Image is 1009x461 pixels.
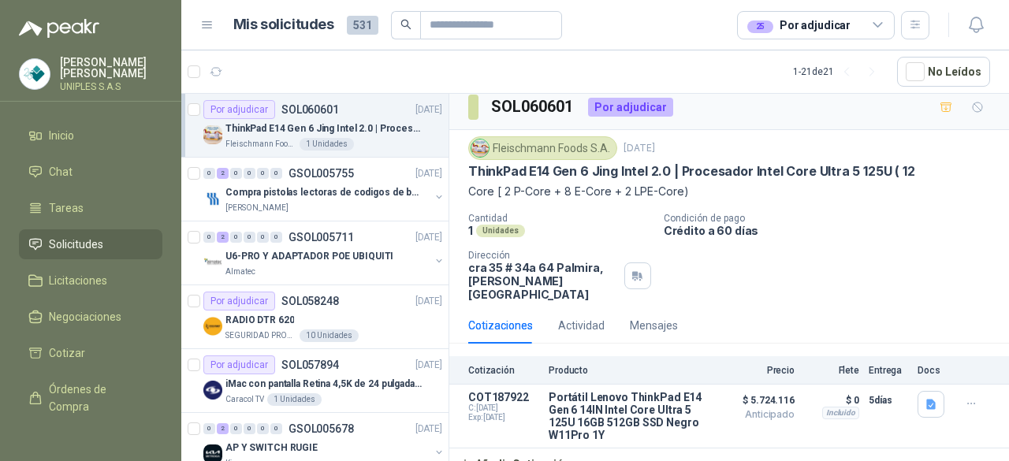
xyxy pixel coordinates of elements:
[225,441,318,455] p: AP Y SWITCH RUGIE
[468,403,539,413] span: C: [DATE]
[244,423,255,434] div: 0
[203,164,445,214] a: 0 2 0 0 0 0 GSOL005755[DATE] Company LogoCompra pistolas lectoras de codigos de barras[PERSON_NAME]
[471,139,489,157] img: Company Logo
[716,410,795,419] span: Anticipado
[181,349,449,413] a: Por adjudicarSOL057894[DATE] Company LogoiMac con pantalla Retina 4,5K de 24 pulgadas M4Caracol T...
[19,266,162,296] a: Licitaciones
[203,232,215,243] div: 0
[468,224,473,237] p: 1
[468,413,539,422] span: Exp: [DATE]
[347,16,378,35] span: 531
[415,422,442,437] p: [DATE]
[468,163,915,180] p: ThinkPad E14 Gen 6 Jing Intel 2.0 | Procesador Intel Core Ultra 5 125U ( 12
[203,381,222,400] img: Company Logo
[869,391,908,410] p: 5 días
[281,104,339,115] p: SOL060601
[270,168,282,179] div: 0
[588,98,673,117] div: Por adjudicar
[49,344,85,362] span: Cotizar
[257,423,269,434] div: 0
[203,228,445,278] a: 0 2 0 0 0 0 GSOL005711[DATE] Company LogoU6-PRO Y ADAPTADOR POE UBIQUITIAlmatec
[630,317,678,334] div: Mensajes
[181,285,449,349] a: Por adjudicarSOL058248[DATE] Company LogoRADIO DTR 620SEGURIDAD PROVISER LTDA10 Unidades
[230,423,242,434] div: 0
[225,138,296,151] p: Fleischmann Foods S.A.
[468,391,539,403] p: COT187922
[225,377,422,392] p: iMac con pantalla Retina 4,5K de 24 pulgadas M4
[19,121,162,151] a: Inicio
[19,19,99,38] img: Logo peakr
[558,317,605,334] div: Actividad
[415,230,442,245] p: [DATE]
[468,317,533,334] div: Cotizaciones
[664,224,1003,237] p: Crédito a 60 días
[822,407,859,419] div: Incluido
[897,57,990,87] button: No Leídos
[869,365,908,376] p: Entrega
[300,138,354,151] div: 1 Unidades
[624,141,655,156] p: [DATE]
[181,94,449,158] a: Por adjudicarSOL060601[DATE] Company LogoThinkPad E14 Gen 6 Jing Intel 2.0 | Procesador Intel Cor...
[468,213,651,224] p: Cantidad
[793,59,884,84] div: 1 - 21 de 21
[270,423,282,434] div: 0
[225,313,294,328] p: RADIO DTR 620
[203,100,275,119] div: Por adjudicar
[225,202,289,214] p: [PERSON_NAME]
[217,423,229,434] div: 2
[804,365,859,376] p: Flete
[225,249,393,264] p: U6-PRO Y ADAPTADOR POE UBIQUITI
[281,359,339,370] p: SOL057894
[289,168,354,179] p: GSOL005755
[476,225,525,237] div: Unidades
[60,57,162,79] p: [PERSON_NAME] [PERSON_NAME]
[230,168,242,179] div: 0
[267,393,322,406] div: 1 Unidades
[20,59,50,89] img: Company Logo
[804,391,859,410] p: $ 0
[257,168,269,179] div: 0
[49,272,107,289] span: Licitaciones
[233,13,334,36] h1: Mis solicitudes
[230,232,242,243] div: 0
[203,125,222,144] img: Company Logo
[468,136,617,160] div: Fleischmann Foods S.A.
[244,232,255,243] div: 0
[289,232,354,243] p: GSOL005711
[49,308,121,325] span: Negociaciones
[716,365,795,376] p: Precio
[49,381,147,415] span: Órdenes de Compra
[49,199,84,217] span: Tareas
[203,253,222,272] img: Company Logo
[225,266,255,278] p: Almatec
[19,374,162,422] a: Órdenes de Compra
[918,365,949,376] p: Docs
[49,236,103,253] span: Solicitudes
[415,358,442,373] p: [DATE]
[225,185,422,200] p: Compra pistolas lectoras de codigos de barras
[19,229,162,259] a: Solicitudes
[49,163,73,180] span: Chat
[281,296,339,307] p: SOL058248
[203,189,222,208] img: Company Logo
[300,329,359,342] div: 10 Unidades
[203,355,275,374] div: Por adjudicar
[203,423,215,434] div: 0
[468,261,618,301] p: cra 35 # 34a 64 Palmira , [PERSON_NAME][GEOGRAPHIC_DATA]
[203,292,275,310] div: Por adjudicar
[217,232,229,243] div: 2
[19,302,162,332] a: Negociaciones
[747,17,851,34] div: Por adjudicar
[415,166,442,181] p: [DATE]
[19,338,162,368] a: Cotizar
[225,393,264,406] p: Caracol TV
[49,127,74,144] span: Inicio
[549,391,706,441] p: Portátil Lenovo ThinkPad E14 Gen 6 14IN Intel Core Ultra 5 125U 16GB 512GB SSD Negro W11Pro 1Y
[491,95,575,119] h3: SOL060601
[468,183,990,200] p: Core [ 2 P-Core + 8 E-Core + 2 LPE-Core)
[468,365,539,376] p: Cotización
[217,168,229,179] div: 2
[400,19,411,30] span: search
[203,317,222,336] img: Company Logo
[225,329,296,342] p: SEGURIDAD PROVISER LTDA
